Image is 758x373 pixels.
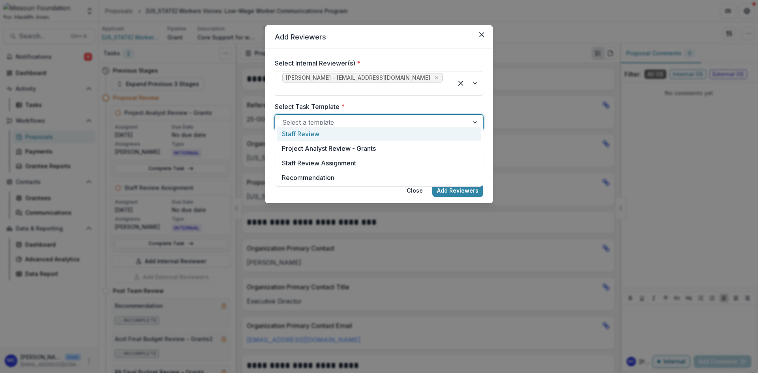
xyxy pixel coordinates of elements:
button: Close [475,28,488,41]
header: Add Reviewers [265,25,493,49]
div: Project Analyst Review - Grants [277,141,481,156]
div: Staff Review [277,127,481,141]
div: Remove Molly Crisp - mcrisp@mffh.org [433,74,441,82]
label: Select Internal Reviewer(s) [275,58,478,68]
div: Recommendation [277,170,481,185]
div: Staff Review Assignment [277,156,481,171]
button: Add Reviewers [432,184,483,197]
div: Clear selected options [454,77,467,90]
label: Select Task Template [275,102,478,111]
button: Close [402,184,428,197]
span: [PERSON_NAME] - [EMAIL_ADDRESS][DOMAIN_NAME] [286,75,430,81]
